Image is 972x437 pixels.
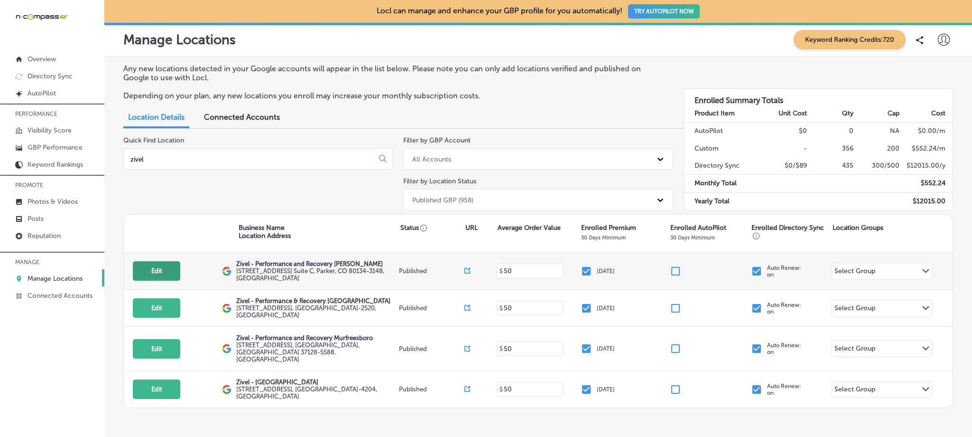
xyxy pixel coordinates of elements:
label: [STREET_ADDRESS] , [GEOGRAPHIC_DATA]-2520, [GEOGRAPHIC_DATA] [236,304,397,319]
label: Quick Find Location [123,136,184,144]
button: TRY AUTOPILOT NOW [628,4,700,19]
p: Published [399,304,464,312]
p: Keyword Rankings [28,161,83,169]
td: 300/500 [854,157,900,175]
span: Location Details [128,113,185,122]
td: $0/$89 [761,157,807,175]
p: Depending on your plan, any new locations you enroll may increase your monthly subscription costs. [123,91,663,100]
th: Unit Cost [761,105,807,123]
div: Select Group [834,344,875,355]
strong: Product Item [694,109,735,117]
td: $ 12015.00 /y [900,157,953,175]
p: Auto Renew: on [767,342,801,355]
p: AutoPilot [28,89,56,97]
div: Published GBP (958) [412,196,473,204]
button: Edit [133,339,180,359]
p: Enrolled AutoPilot [670,224,726,232]
th: Cap [854,105,900,123]
p: Average Order Value [498,224,561,232]
td: Monthly Total [684,175,761,192]
p: Posts [28,215,44,223]
p: Manage Locations [28,275,83,283]
td: 0 [807,123,854,140]
p: Location Groups [833,224,883,232]
label: [STREET_ADDRESS] , [GEOGRAPHIC_DATA]-4204, [GEOGRAPHIC_DATA] [236,386,397,400]
p: Business Name Location Address [239,224,291,240]
td: AutoPilot [684,123,761,140]
label: Filter by GBP Account [403,136,471,144]
td: 435 [807,157,854,175]
p: $ [500,345,503,352]
td: $0 [761,123,807,140]
button: Edit [133,380,180,399]
button: Edit [133,261,180,281]
img: logo [222,304,231,313]
p: Photos & Videos [28,198,78,206]
td: $ 0.00 /m [900,123,953,140]
p: $ [500,386,503,393]
p: URL [465,224,478,232]
span: Keyword Ranking Credits: 720 [794,30,906,49]
td: Yearly Total [684,192,761,210]
p: Zivel - Performance and Recovery [PERSON_NAME] [236,260,397,267]
p: Enrolled Directory Sync [751,224,828,240]
p: Overview [28,55,56,63]
p: $ [500,268,503,275]
p: 30 Days Minimum [670,234,715,241]
p: Zivel - [GEOGRAPHIC_DATA] [236,379,397,386]
th: Qty [807,105,854,123]
label: [STREET_ADDRESS] Suite C , Parker, CO 80134-3148, [GEOGRAPHIC_DATA] [236,267,397,282]
td: $ 552.24 /m [900,140,953,157]
p: Connected Accounts [28,292,93,300]
p: Visibility Score [28,126,72,134]
div: Select Group [834,267,875,278]
p: [DATE] [597,305,615,312]
p: Published [399,345,464,352]
p: $ [500,305,503,312]
label: Filter by Location Status [403,177,476,185]
p: Published [399,386,464,393]
p: 30 Days Minimum [581,234,626,241]
td: 356 [807,140,854,157]
input: All Locations [130,155,371,163]
span: Connected Accounts [204,113,280,122]
p: [DATE] [597,386,615,393]
p: Zivel - Performance & Recovery [GEOGRAPHIC_DATA] [236,297,397,304]
p: [DATE] [597,268,615,275]
p: Published [399,267,464,275]
button: Edit [133,298,180,318]
img: logo [222,344,231,353]
p: Zivel - Performance and Recovery Murfreesboro [236,334,397,342]
td: $ 12015.00 [900,192,953,210]
p: Enrolled Premium [581,224,636,232]
div: Select Group [834,385,875,396]
p: GBP Performance [28,143,83,152]
img: logo [222,385,231,394]
p: Manage Locations [123,32,236,47]
td: Custom [684,140,761,157]
h3: Enrolled Summary Totals [684,89,953,105]
img: 660ab0bf-5cc7-4cb8-ba1c-48b5ae0f18e60NCTV_CLogo_TV_Black_-500x88.png [15,12,67,21]
div: Select Group [834,304,875,315]
th: Cost [900,105,953,123]
p: Any new locations detected in your Google accounts will appear in the list below. Please note you... [123,64,663,82]
p: Directory Sync [28,72,73,80]
p: [DATE] [597,345,615,352]
div: All Accounts [412,155,451,163]
img: logo [222,266,231,276]
td: 200 [854,140,900,157]
p: Auto Renew: on [767,383,801,396]
td: - [761,140,807,157]
td: Directory Sync [684,157,761,175]
label: [STREET_ADDRESS] , [GEOGRAPHIC_DATA], [GEOGRAPHIC_DATA] 37128-5588, [GEOGRAPHIC_DATA] [236,342,397,363]
p: Reputation [28,232,61,240]
p: Status [400,224,465,232]
td: $ 552.24 [900,175,953,192]
td: NA [854,123,900,140]
p: Auto Renew: on [767,302,801,315]
p: Auto Renew: on [767,265,801,278]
